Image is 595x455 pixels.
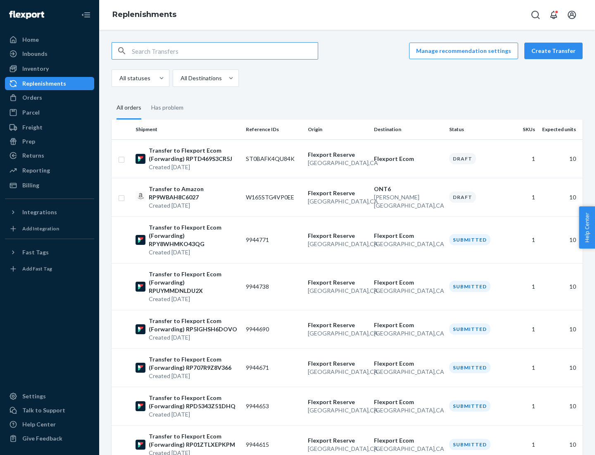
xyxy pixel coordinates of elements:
div: Settings [22,392,46,400]
div: Integrations [22,208,57,216]
p: Transfer to Flexport Ecom (Forwarding) RPY8WHMKO43QG [149,223,239,248]
div: Replenishments [22,79,66,88]
a: Talk to Support [5,404,94,417]
p: Transfer to Flexport Ecom (Forwarding) RP01ZTLXEPKPM [149,432,239,449]
p: Created [DATE] [149,372,239,380]
td: 1 [507,348,538,387]
a: Parcel [5,106,94,119]
input: All Destinations [180,74,181,82]
div: Fast Tags [22,248,49,256]
p: Flexport Ecom [374,278,443,287]
p: Created [DATE] [149,248,239,256]
button: Integrations [5,206,94,219]
button: Create Transfer [524,43,583,59]
th: Status [446,120,508,139]
button: Help Center [579,206,595,249]
div: Freight [22,123,43,132]
button: Manage recommendation settings [409,43,518,59]
div: Billing [22,181,39,189]
div: Inventory [22,65,49,73]
th: Shipment [132,120,243,139]
p: [GEOGRAPHIC_DATA] , CA [374,240,443,248]
td: 10 [538,387,583,425]
p: [PERSON_NAME][GEOGRAPHIC_DATA] , CA [374,193,443,210]
p: Created [DATE] [149,410,239,419]
td: 1 [507,139,538,178]
div: Submitted [449,234,490,245]
p: Created [DATE] [149,333,239,342]
div: All statuses [119,74,150,82]
a: Add Integration [5,222,94,235]
div: Submitted [449,362,490,373]
a: Replenishments [112,10,176,19]
p: Flexport Ecom [374,232,443,240]
a: Settings [5,390,94,403]
p: Created [DATE] [149,163,239,171]
p: [GEOGRAPHIC_DATA] , CA [308,197,367,206]
p: [GEOGRAPHIC_DATA] , CA [308,159,367,167]
p: Flexport Reserve [308,278,367,287]
p: Flexport Ecom [374,321,443,329]
div: Prep [22,137,35,146]
p: Transfer to Flexport Ecom (Forwarding) RPD5343Z51DHQ [149,394,239,410]
div: Add Fast Tag [22,265,52,272]
p: [GEOGRAPHIC_DATA] , CA [374,406,443,414]
td: 9944690 [243,310,305,348]
td: 1 [507,387,538,425]
td: 9944738 [243,263,305,310]
p: Created [DATE] [149,295,239,303]
p: Transfer to Amazon RP9WBAH8C6027 [149,185,239,201]
p: [GEOGRAPHIC_DATA] , CA [374,368,443,376]
td: 10 [538,263,583,310]
p: Flexport Reserve [308,398,367,406]
p: [GEOGRAPHIC_DATA] , CA [374,445,443,453]
a: Inbounds [5,47,94,60]
p: Created [DATE] [149,201,239,210]
td: 9944671 [243,348,305,387]
a: Add Fast Tag [5,262,94,275]
p: Flexport Reserve [308,359,367,368]
p: [GEOGRAPHIC_DATA] , CA [308,445,367,453]
p: Flexport Reserve [308,436,367,445]
button: Open account menu [564,7,580,23]
div: Talk to Support [22,406,65,414]
p: Flexport Ecom [374,436,443,445]
a: Returns [5,149,94,162]
th: Expected units [538,120,583,139]
p: [GEOGRAPHIC_DATA] , CA [308,287,367,295]
a: Freight [5,121,94,134]
div: Help Center [22,420,56,429]
td: 1 [507,310,538,348]
button: Open Search Box [527,7,544,23]
a: Reporting [5,164,94,177]
th: Origin [305,120,371,139]
ol: breadcrumbs [106,3,183,27]
th: SKUs [507,120,538,139]
p: Transfer to Flexport Ecom (Forwarding) RPUYMMDNLDU2X [149,270,239,295]
p: Flexport Reserve [308,232,367,240]
div: Parcel [22,108,40,117]
td: 1 [507,178,538,216]
a: Replenishments [5,77,94,90]
p: Transfer to Flexport Ecom (Forwarding) RP5IGHSH6DOVO [149,317,239,333]
p: ONT6 [374,185,443,193]
button: Fast Tags [5,246,94,259]
div: All orders [117,97,141,120]
button: Open notifications [545,7,562,23]
div: Submitted [449,439,490,450]
p: Flexport Reserve [308,189,367,197]
p: Flexport Reserve [308,151,367,159]
td: 10 [538,348,583,387]
td: 10 [538,216,583,263]
td: ST0BAFK4QU84K [243,139,305,178]
td: 10 [538,310,583,348]
p: [GEOGRAPHIC_DATA] , CA [374,329,443,338]
p: [GEOGRAPHIC_DATA] , CA [308,240,367,248]
a: Help Center [5,418,94,431]
p: [GEOGRAPHIC_DATA] , CA [308,368,367,376]
div: Returns [22,151,44,160]
div: All Destinations [181,74,222,82]
th: Destination [371,120,446,139]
